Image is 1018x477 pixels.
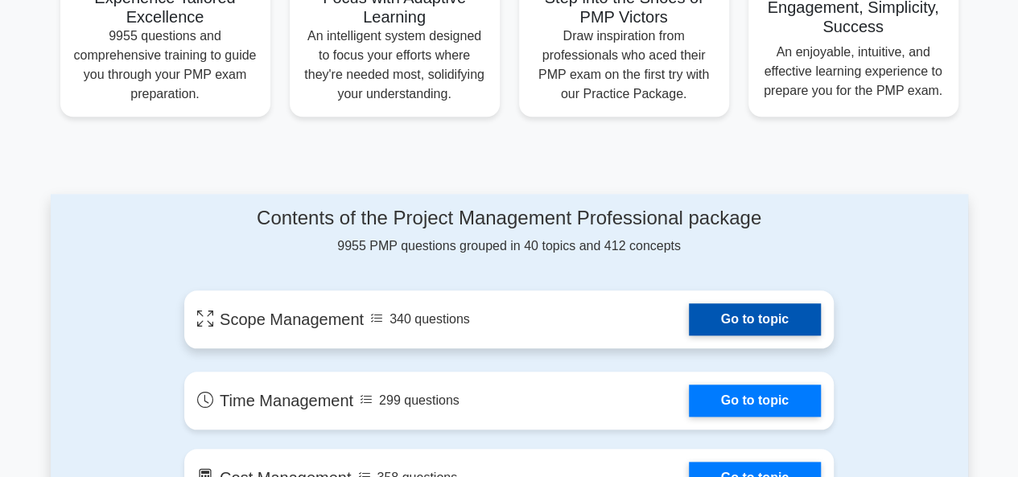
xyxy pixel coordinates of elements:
[303,27,487,104] p: An intelligent system designed to focus your efforts where they're needed most, solidifying your ...
[689,384,821,417] a: Go to topic
[73,27,258,104] p: 9955 questions and comprehensive training to guide you through your PMP exam preparation.
[532,27,716,104] p: Draw inspiration from professionals who aced their PMP exam on the first try with our Practice Pa...
[761,43,946,101] p: An enjoyable, intuitive, and effective learning experience to prepare you for the PMP exam.
[184,207,834,256] div: 9955 PMP questions grouped in 40 topics and 412 concepts
[689,303,821,335] a: Go to topic
[184,207,834,230] h4: Contents of the Project Management Professional package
